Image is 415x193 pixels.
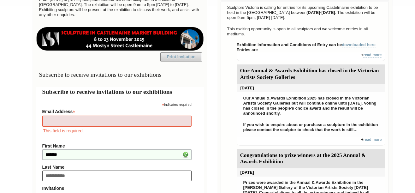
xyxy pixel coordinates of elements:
[224,3,385,22] p: Sculptors Victoria is calling for entries for its upcoming Castelmaine exhibition to be held in t...
[342,42,376,47] a: downloaded here
[363,53,382,57] a: read more
[42,87,198,96] h2: Subscribe to receive invitations to our exhibitions
[36,69,204,81] h3: Subscribe to receive invitations to our exhibitions
[237,42,376,47] strong: Exhibition information and Conditions of Entry can be
[306,10,335,15] strong: [DATE]-[DATE]
[237,137,385,146] div: +
[240,94,382,118] p: Our Annual & Awards Exhibition 2025 has closed in the Victorian Artists Society Galleries but wil...
[42,186,192,191] strong: Invitations
[237,64,385,84] div: Our Annual & Awards Exhibition has closed in the Victorian Artists Society Galleries
[240,121,382,134] p: If you wish to enquire about or purchase a sculpture in the exhibition please contact the sculpto...
[237,84,385,92] div: [DATE]
[237,52,385,61] div: +
[42,127,192,134] div: This field is required.
[363,137,382,142] a: read more
[42,107,192,115] label: Email Address
[42,101,192,107] div: indicates required
[36,27,204,51] img: castlemaine-ldrbd25v2.png
[160,52,202,61] a: Print Invitation
[237,149,385,169] div: Congratulations to prize winners at the 2025 Annual & Awards Exhibition
[42,143,192,148] label: First Name
[237,168,385,177] div: [DATE]
[224,25,385,38] p: This exciting opportunity is open to all sculptors and we welcome entries in all mediums.
[42,165,192,170] label: Last Name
